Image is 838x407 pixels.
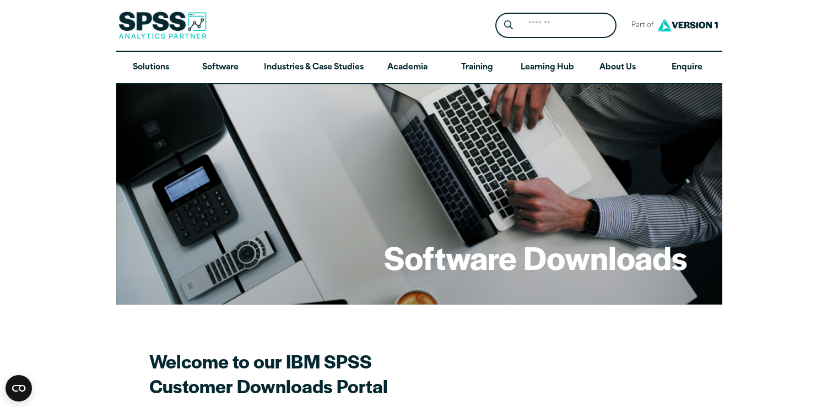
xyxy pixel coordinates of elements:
[498,15,518,36] button: Search magnifying glass icon
[6,375,32,401] button: Open CMP widget
[625,18,655,34] span: Part of
[116,52,186,84] a: Solutions
[583,52,652,84] a: About Us
[504,20,513,30] svg: Search magnifying glass icon
[116,52,722,84] nav: Desktop version of site main menu
[255,52,372,84] a: Industries & Case Studies
[655,15,721,35] img: Version1 Logo
[149,349,535,398] h2: Welcome to our IBM SPSS Customer Downloads Portal
[186,52,255,84] a: Software
[372,52,442,84] a: Academia
[384,236,687,279] h1: Software Downloads
[512,52,583,84] a: Learning Hub
[118,12,207,39] img: SPSS Analytics Partner
[495,13,617,39] form: Site Header Search Form
[652,52,722,84] a: Enquire
[442,52,511,84] a: Training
